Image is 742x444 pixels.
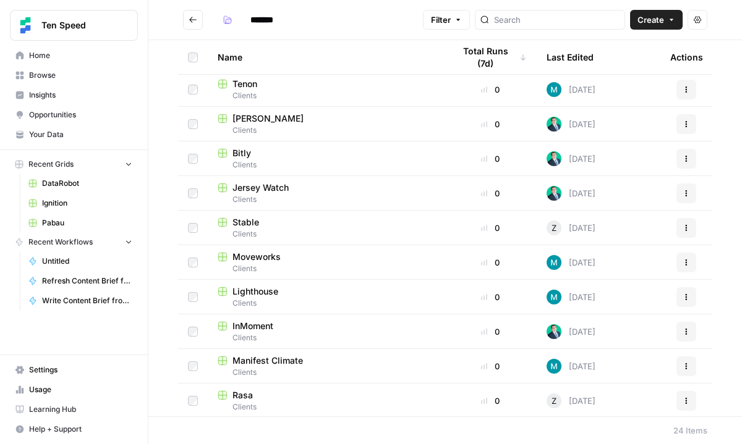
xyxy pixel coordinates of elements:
[547,186,561,201] img: loq7q7lwz012dtl6ci9jrncps3v6
[218,251,434,274] a: MoveworksClients
[547,359,595,374] div: [DATE]
[29,70,132,81] span: Browse
[454,40,527,74] div: Total Runs (7d)
[42,295,132,306] span: Write Content Brief from Keyword [DEV]
[42,256,132,267] span: Untitled
[29,384,132,395] span: Usage
[29,364,132,375] span: Settings
[423,10,470,30] button: Filter
[547,186,595,201] div: [DATE]
[454,256,527,269] div: 0
[547,290,561,304] img: 9k9gt13slxq95qn7lcfsj5lxmi7v
[42,198,132,209] span: Ignition
[10,125,138,145] a: Your Data
[547,324,561,339] img: loq7q7lwz012dtl6ci9jrncps3v6
[29,404,132,415] span: Learning Hub
[218,40,434,74] div: Name
[10,400,138,419] a: Learning Hub
[218,401,434,413] span: Clients
[218,182,434,205] a: Jersey WatchClients
[232,285,278,298] span: Lighthouse
[232,354,303,367] span: Manifest Climate
[454,118,527,130] div: 0
[232,182,289,194] span: Jersey Watch
[630,10,683,30] button: Create
[552,222,556,234] span: Z
[232,78,257,90] span: Tenon
[454,325,527,338] div: 0
[28,159,74,170] span: Recent Grids
[218,354,434,378] a: Manifest ClimateClients
[23,271,138,291] a: Refresh Content Brief from Keyword [DEV]
[547,359,561,374] img: 9k9gt13slxq95qn7lcfsj5lxmi7v
[218,332,434,343] span: Clients
[547,82,595,97] div: [DATE]
[547,40,594,74] div: Last Edited
[41,19,116,31] span: Ten Speed
[218,90,434,101] span: Clients
[218,78,434,101] a: TenonClients
[547,151,561,166] img: loq7q7lwz012dtl6ci9jrncps3v6
[547,117,595,132] div: [DATE]
[10,419,138,439] button: Help + Support
[454,187,527,199] div: 0
[28,237,93,248] span: Recent Workflows
[10,155,138,174] button: Recent Grids
[547,151,595,166] div: [DATE]
[454,153,527,165] div: 0
[547,117,561,132] img: loq7q7lwz012dtl6ci9jrncps3v6
[232,320,273,332] span: InMoment
[10,360,138,380] a: Settings
[29,50,132,61] span: Home
[494,14,620,26] input: Search
[10,65,138,85] a: Browse
[638,14,664,26] span: Create
[454,83,527,96] div: 0
[218,112,434,136] a: [PERSON_NAME]Clients
[232,216,259,228] span: Stable
[29,424,132,435] span: Help + Support
[218,194,434,205] span: Clients
[431,14,451,26] span: Filter
[29,90,132,101] span: Insights
[232,251,281,263] span: Moveworks
[10,10,138,41] button: Workspace: Ten Speed
[232,147,251,159] span: Bitly
[547,324,595,339] div: [DATE]
[10,105,138,125] a: Opportunities
[218,367,434,378] span: Clients
[454,291,527,303] div: 0
[547,82,561,97] img: 9k9gt13slxq95qn7lcfsj5lxmi7v
[218,159,434,170] span: Clients
[10,46,138,65] a: Home
[42,178,132,189] span: DataRobot
[10,380,138,400] a: Usage
[218,147,434,170] a: BitlyClients
[218,298,434,309] span: Clients
[10,233,138,251] button: Recent Workflows
[23,291,138,311] a: Write Content Brief from Keyword [DEV]
[23,213,138,233] a: Pabau
[454,222,527,234] div: 0
[218,216,434,240] a: StableClients
[218,285,434,309] a: LighthouseClients
[42,275,132,287] span: Refresh Content Brief from Keyword [DEV]
[547,255,561,270] img: 9k9gt13slxq95qn7lcfsj5lxmi7v
[547,220,595,235] div: [DATE]
[552,395,556,407] span: Z
[23,174,138,193] a: DataRobot
[547,393,595,408] div: [DATE]
[29,109,132,120] span: Opportunities
[218,125,434,136] span: Clients
[232,112,304,125] span: [PERSON_NAME]
[218,263,434,274] span: Clients
[218,320,434,343] a: InMomentClients
[10,85,138,105] a: Insights
[673,424,707,437] div: 24 Items
[218,228,434,240] span: Clients
[23,193,138,213] a: Ignition
[218,389,434,413] a: RasaClients
[454,395,527,407] div: 0
[232,389,253,401] span: Rasa
[547,255,595,270] div: [DATE]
